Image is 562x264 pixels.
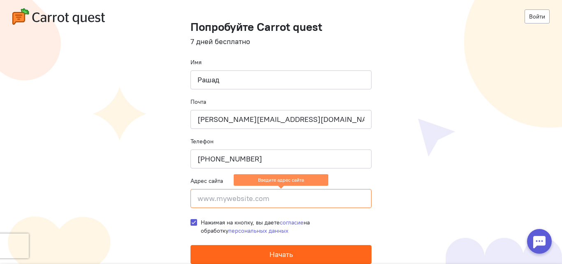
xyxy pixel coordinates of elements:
label: Имя [190,58,202,66]
a: согласие [280,219,304,226]
a: Войти [525,9,550,23]
img: carrot-quest-logo.svg [12,8,105,25]
input: +79001110101 [190,150,372,168]
input: name@company.ru [190,110,372,129]
input: Ваше имя [190,70,372,89]
h1: Попробуйте Carrot quest [190,21,372,33]
span: Начать [269,250,293,259]
input: www.mywebsite.com [190,189,372,208]
button: Начать [190,245,372,264]
div: Мы используем cookies для улучшения работы сайта, анализа трафика и персонализации. Используя сай... [59,9,451,23]
label: Почта [190,98,206,106]
span: Я согласен [468,12,495,20]
ng-message: Введите адрес сайта [234,174,328,185]
a: здесь [421,16,435,23]
h4: 7 дней бесплатно [190,37,372,46]
a: персональных данных [228,227,288,234]
button: Я согласен [461,8,502,24]
span: Нажимая на кнопку, вы даете на обработку [201,219,310,234]
label: Телефон [190,137,214,145]
label: Адрес сайта [190,177,223,185]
